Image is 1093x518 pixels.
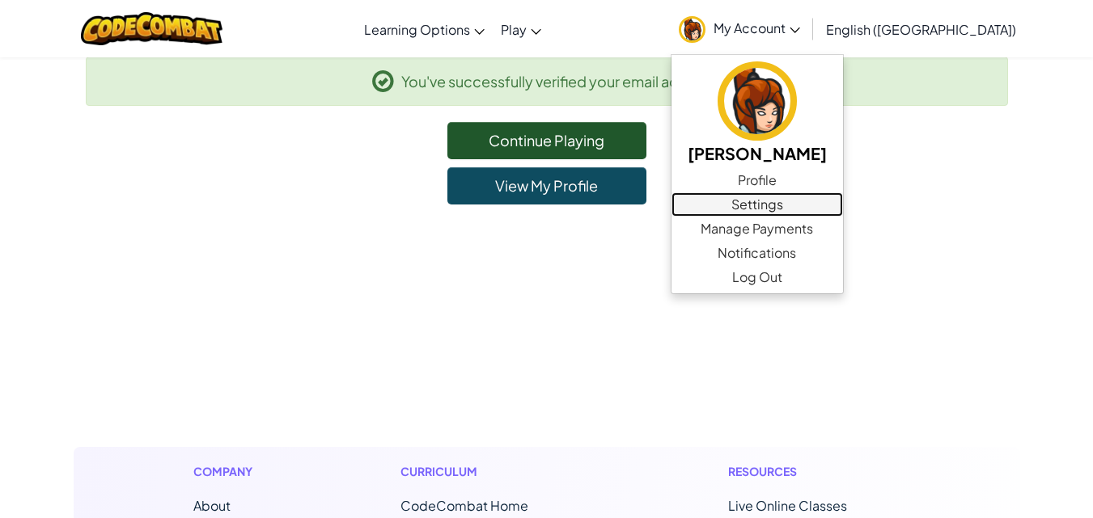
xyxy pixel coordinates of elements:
[81,12,222,45] img: CodeCombat logo
[671,59,843,168] a: [PERSON_NAME]
[364,21,470,38] span: Learning Options
[671,265,843,289] a: Log Out
[671,3,808,54] a: My Account
[671,241,843,265] a: Notifications
[493,7,549,51] a: Play
[401,69,721,93] span: You've successfully verified your email address!
[818,7,1024,51] a: English ([GEOGRAPHIC_DATA])
[826,21,1016,38] span: English ([GEOGRAPHIC_DATA])
[193,463,269,480] h1: Company
[671,192,843,217] a: Settings
[718,61,797,141] img: avatar
[728,497,847,514] a: Live Online Classes
[447,122,646,159] a: Continue Playing
[714,19,800,36] span: My Account
[679,16,705,43] img: avatar
[688,141,827,166] h5: [PERSON_NAME]
[728,463,900,480] h1: Resources
[501,21,527,38] span: Play
[400,497,528,514] span: CodeCombat Home
[193,497,231,514] a: About
[718,243,796,263] span: Notifications
[447,167,646,204] a: View My Profile
[671,168,843,192] a: Profile
[400,463,596,480] h1: Curriculum
[671,217,843,241] a: Manage Payments
[356,7,493,51] a: Learning Options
